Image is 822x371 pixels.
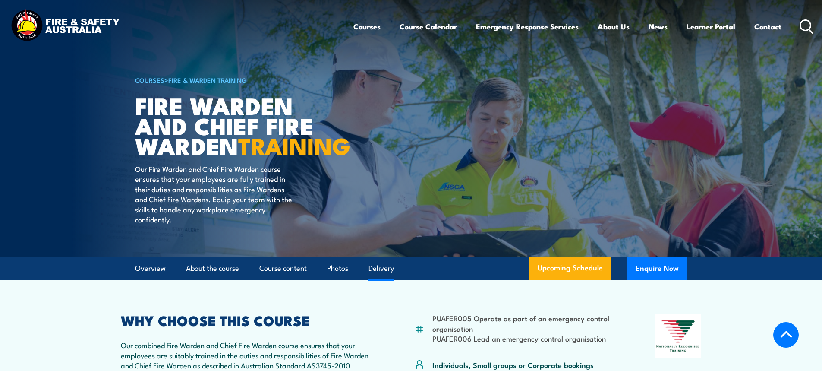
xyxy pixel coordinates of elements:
h6: > [135,75,348,85]
p: Individuals, Small groups or Corporate bookings [432,360,594,370]
li: PUAFER006 Lead an emergency control organisation [432,333,613,343]
p: Our Fire Warden and Chief Fire Warden course ensures that your employees are fully trained in the... [135,164,293,224]
img: Nationally Recognised Training logo. [655,314,702,358]
a: Upcoming Schedule [529,257,611,280]
h2: WHY CHOOSE THIS COURSE [121,314,373,326]
li: PUAFER005 Operate as part of an emergency control organisation [432,313,613,333]
button: Enquire Now [627,257,687,280]
a: Courses [353,15,381,38]
h1: Fire Warden and Chief Fire Warden [135,95,348,155]
a: Emergency Response Services [476,15,579,38]
a: Course content [259,257,307,280]
a: Photos [327,257,348,280]
a: News [649,15,668,38]
strong: TRAINING [238,127,350,163]
a: Fire & Warden Training [168,75,247,85]
a: Course Calendar [400,15,457,38]
a: Contact [754,15,781,38]
a: COURSES [135,75,164,85]
a: About Us [598,15,630,38]
a: About the course [186,257,239,280]
a: Learner Portal [687,15,735,38]
a: Overview [135,257,166,280]
a: Delivery [368,257,394,280]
